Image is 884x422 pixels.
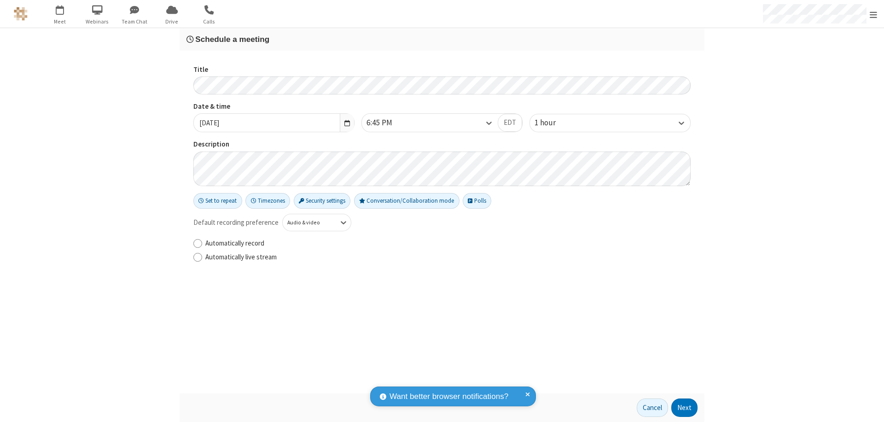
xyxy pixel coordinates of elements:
[205,238,691,249] label: Automatically record
[498,114,522,132] button: EDT
[117,18,152,26] span: Team Chat
[193,193,242,209] button: Set to repeat
[193,101,355,112] label: Date & time
[80,18,115,26] span: Webinars
[193,139,691,150] label: Description
[354,193,459,209] button: Conversation/Collaboration mode
[287,218,331,227] div: Audio & video
[193,64,691,75] label: Title
[195,35,269,44] span: Schedule a meeting
[192,18,227,26] span: Calls
[205,252,691,263] label: Automatically live stream
[535,117,571,129] div: 1 hour
[366,117,408,129] div: 6:45 PM
[155,18,189,26] span: Drive
[463,193,491,209] button: Polls
[245,193,290,209] button: Timezones
[671,399,698,417] button: Next
[390,391,508,403] span: Want better browser notifications?
[294,193,351,209] button: Security settings
[43,18,77,26] span: Meet
[193,217,279,228] span: Default recording preference
[637,399,668,417] button: Cancel
[14,7,28,21] img: QA Selenium DO NOT DELETE OR CHANGE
